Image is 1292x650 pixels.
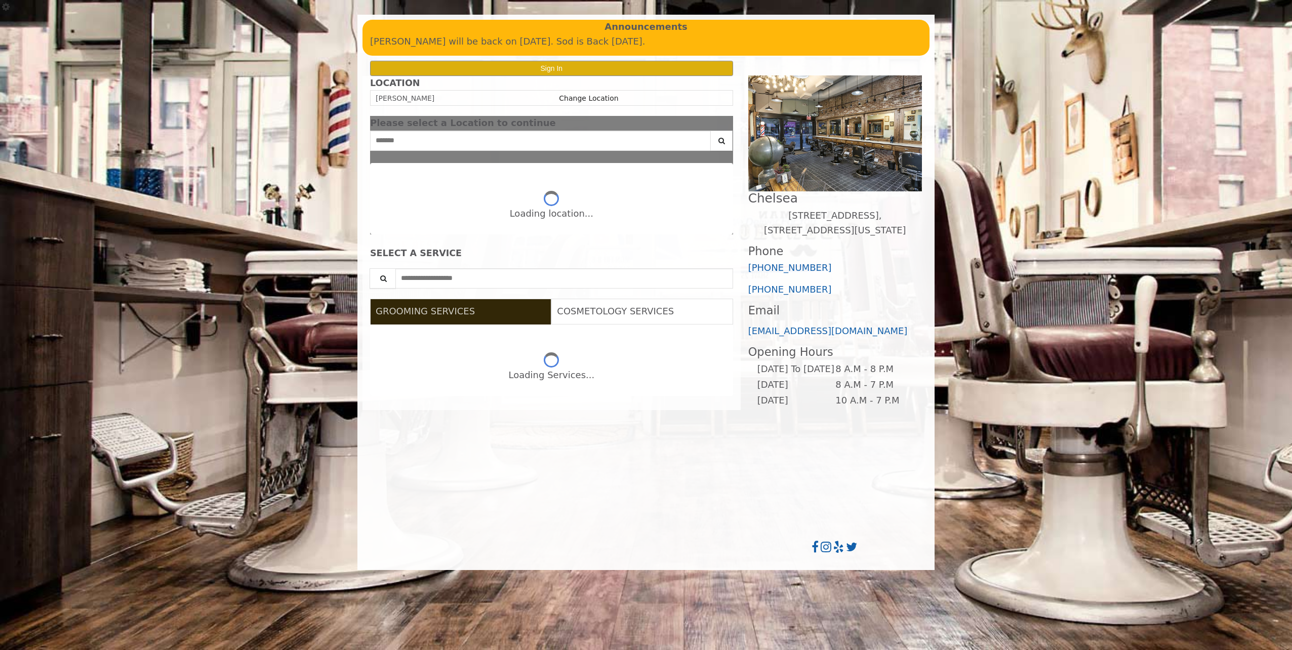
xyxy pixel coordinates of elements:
h3: Phone [748,245,922,258]
a: Change Location [559,94,618,102]
button: close dialog [718,120,733,127]
td: 8 A.M - 8 P.M [835,361,913,377]
p: [STREET_ADDRESS],[STREET_ADDRESS][US_STATE] [748,209,922,238]
i: Search button [716,137,728,144]
a: [EMAIL_ADDRESS][DOMAIN_NAME] [748,326,908,336]
div: SELECT A SERVICE [370,249,733,258]
td: 10 A.M - 7 P.M [835,393,913,409]
div: Loading Services... [508,368,594,383]
input: Search Center [370,131,711,151]
h2: Chelsea [748,191,922,205]
button: Service Search [370,268,396,289]
h3: Email [748,304,922,317]
span: COSMETOLOGY SERVICES [557,306,674,316]
div: Grooming services [370,324,733,396]
span: GROOMING SERVICES [376,306,475,316]
h3: Opening Hours [748,346,922,358]
span: Please select a Location to continue [370,117,556,128]
td: 8 A.M - 7 P.M [835,377,913,393]
a: [PHONE_NUMBER] [748,284,832,295]
div: Center Select [370,131,733,156]
p: [PERSON_NAME] will be back on [DATE]. Sod is Back [DATE]. [370,34,922,49]
td: [DATE] To [DATE] [757,361,835,377]
b: LOCATION [370,78,420,88]
div: Loading location... [510,207,593,221]
a: [PHONE_NUMBER] [748,262,832,273]
button: Sign In [370,61,733,75]
b: Announcements [604,20,688,34]
td: [DATE] [757,393,835,409]
span: [PERSON_NAME] [376,94,434,102]
td: [DATE] [757,377,835,393]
